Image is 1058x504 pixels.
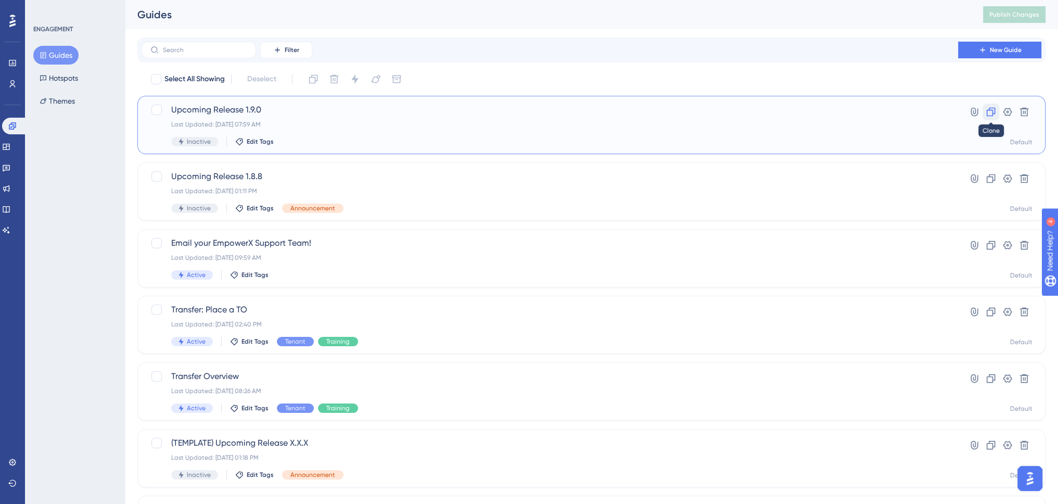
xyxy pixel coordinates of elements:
button: Edit Tags [235,204,274,212]
div: Last Updated: [DATE] 09:59 AM [171,254,928,262]
span: (TEMPLATE) Upcoming Release X.X.X [171,437,928,449]
div: Last Updated: [DATE] 08:26 AM [171,387,928,395]
span: Need Help? [24,3,65,15]
span: Training [326,337,350,346]
span: Email your EmpowerX Support Team! [171,237,928,249]
span: Announcement [290,204,335,212]
div: Guides [137,7,957,22]
span: Select All Showing [164,73,225,85]
span: Transfer Overview [171,370,928,383]
span: Edit Tags [241,271,269,279]
div: 4 [72,5,75,14]
div: ENGAGEMENT [33,25,73,33]
span: Edit Tags [247,471,274,479]
div: Default [1010,405,1032,413]
button: Deselect [238,70,286,89]
div: Default [1010,138,1032,146]
iframe: UserGuiding AI Assistant Launcher [1014,463,1046,494]
button: Edit Tags [230,337,269,346]
span: Active [187,337,206,346]
button: Edit Tags [230,404,269,412]
button: Filter [260,42,312,58]
span: Training [326,404,350,412]
div: Default [1010,205,1032,213]
div: Default [1010,271,1032,280]
input: Search [163,46,247,54]
div: Last Updated: [DATE] 07:59 AM [171,120,928,129]
span: Tenant [285,404,305,412]
span: Active [187,404,206,412]
button: New Guide [958,42,1041,58]
span: Active [187,271,206,279]
span: Tenant [285,337,305,346]
span: Announcement [290,471,335,479]
span: Inactive [187,137,211,146]
button: Guides [33,46,79,65]
span: Upcoming Release 1.9.0 [171,104,928,116]
span: Edit Tags [247,137,274,146]
div: Last Updated: [DATE] 01:18 PM [171,453,928,462]
div: Default [1010,338,1032,346]
span: Inactive [187,204,211,212]
span: Transfer: Place a TO [171,304,928,316]
button: Themes [33,92,81,110]
span: Edit Tags [247,204,274,212]
span: Edit Tags [241,337,269,346]
span: Deselect [247,73,276,85]
span: Publish Changes [989,10,1039,19]
button: Edit Tags [235,471,274,479]
button: Hotspots [33,69,84,87]
span: Inactive [187,471,211,479]
div: Last Updated: [DATE] 01:11 PM [171,187,928,195]
div: Last Updated: [DATE] 02:40 PM [171,320,928,329]
div: Default [1010,471,1032,480]
span: Edit Tags [241,404,269,412]
span: New Guide [990,46,1022,54]
button: Edit Tags [235,137,274,146]
button: Edit Tags [230,271,269,279]
button: Publish Changes [983,6,1046,23]
span: Filter [285,46,299,54]
span: Upcoming Release 1.8.8 [171,170,928,183]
